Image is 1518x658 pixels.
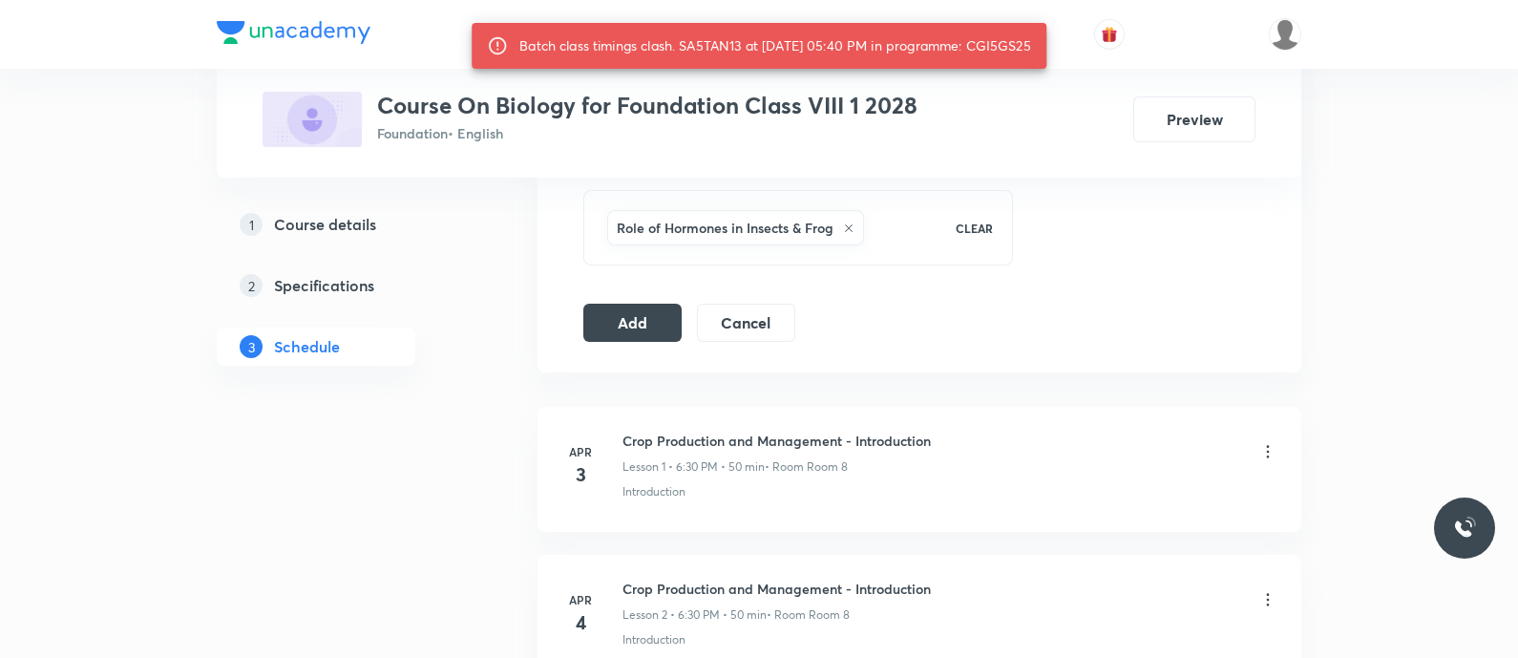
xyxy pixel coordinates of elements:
[274,335,340,358] h5: Schedule
[1453,517,1476,540] img: ttu
[697,304,795,342] button: Cancel
[274,274,374,297] h5: Specifications
[622,606,767,624] p: Lesson 2 • 6:30 PM • 50 min
[956,220,993,237] p: CLEAR
[767,606,850,624] p: • Room Room 8
[765,458,848,476] p: • Room Room 8
[377,92,917,119] h3: Course On Biology for Foundation Class VIII 1 2028
[561,443,600,460] h6: Apr
[240,213,263,236] p: 1
[622,631,685,648] p: Introduction
[377,123,917,143] p: Foundation • English
[217,21,370,49] a: Company Logo
[519,29,1031,63] div: Batch class timings clash. SA5TAN13 at [DATE] 05:40 PM in programme: CGI5GS25
[240,335,263,358] p: 3
[617,218,833,238] h6: Role of Hormones in Insects & Frog
[622,458,765,476] p: Lesson 1 • 6:30 PM • 50 min
[217,266,476,305] a: 2Specifications
[1094,19,1125,50] button: avatar
[622,431,931,451] h6: Crop Production and Management - Introduction
[622,483,685,500] p: Introduction
[561,591,600,608] h6: Apr
[561,608,600,637] h4: 4
[1101,26,1118,43] img: avatar
[1133,96,1255,142] button: Preview
[561,460,600,489] h4: 3
[263,92,362,147] img: DBF53FEC-B49A-496A-AFB4-6F941B6050AF_plus.png
[274,213,376,236] h5: Course details
[217,21,370,44] img: Company Logo
[583,304,682,342] button: Add
[217,205,476,244] a: 1Course details
[1269,18,1301,51] img: P Antony
[622,579,931,599] h6: Crop Production and Management - Introduction
[240,274,263,297] p: 2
